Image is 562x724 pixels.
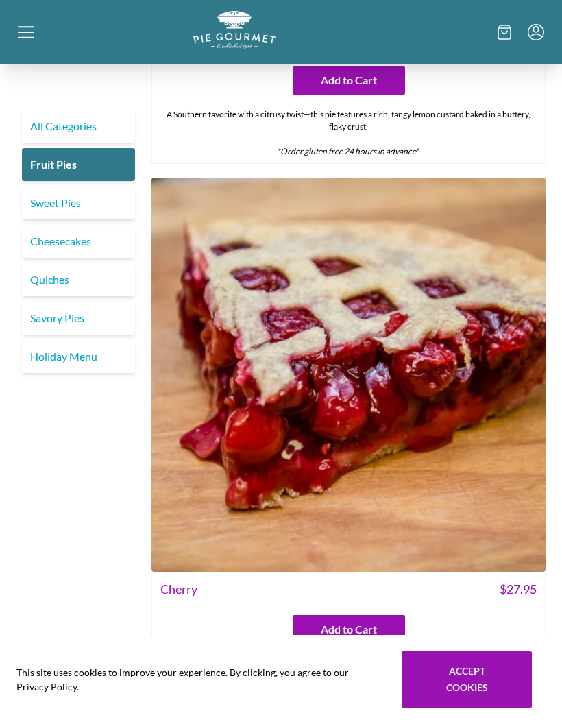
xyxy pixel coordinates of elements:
span: Cherry [160,580,197,599]
a: All Categories [22,110,135,143]
a: Logo [193,38,276,51]
a: Holiday Menu [22,340,135,373]
span: This site uses cookies to improve your experience. By clicking, you agree to our Privacy Policy. [16,665,382,694]
button: Menu [528,24,544,40]
a: Savory Pies [22,302,135,335]
button: Add to Cart [293,615,405,644]
span: Add to Cart [321,621,377,638]
button: Accept cookies [402,651,532,708]
span: Add to Cart [321,72,377,88]
button: Add to Cart [293,66,405,95]
img: Cherry [151,178,546,572]
a: Cheesecakes [22,225,135,258]
em: *Order gluten free 24 hours in advance* [277,146,419,156]
a: Sweet Pies [22,186,135,219]
img: logo [193,11,276,49]
a: Quiches [22,263,135,296]
a: Fruit Pies [22,148,135,181]
div: A Southern favorite with a citrusy twist—this pie features a rich, tangy lemon custard baked in a... [152,103,545,163]
span: $ 27.95 [500,580,537,599]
